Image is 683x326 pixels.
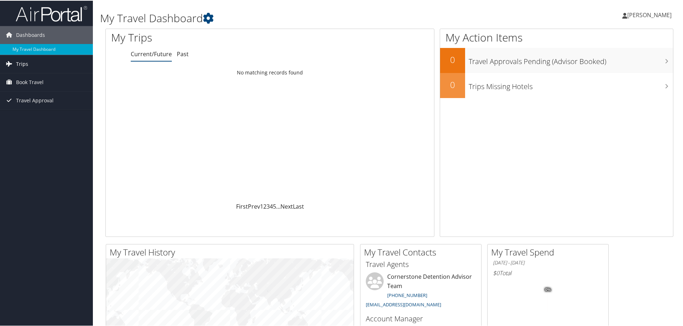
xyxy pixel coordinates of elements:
[440,78,465,90] h2: 0
[387,291,427,298] a: [PHONE_NUMBER]
[362,272,479,310] li: Cornerstone Detention Advisor Team
[266,202,270,210] a: 3
[493,268,499,276] span: $0
[111,29,292,44] h1: My Trips
[366,301,441,307] a: [EMAIL_ADDRESS][DOMAIN_NAME]
[16,73,44,91] span: Book Travel
[493,259,603,266] h6: [DATE] - [DATE]
[280,202,293,210] a: Next
[545,287,551,291] tspan: 0%
[622,4,679,25] a: [PERSON_NAME]
[236,202,248,210] a: First
[16,54,28,72] span: Trips
[469,77,673,91] h3: Trips Missing Hotels
[248,202,260,210] a: Prev
[293,202,304,210] a: Last
[366,313,476,323] h3: Account Manager
[440,72,673,97] a: 0Trips Missing Hotels
[440,47,673,72] a: 0Travel Approvals Pending (Advisor Booked)
[273,202,276,210] a: 5
[260,202,263,210] a: 1
[106,65,434,78] td: No matching records found
[440,53,465,65] h2: 0
[16,25,45,43] span: Dashboards
[627,10,672,18] span: [PERSON_NAME]
[131,49,172,57] a: Current/Future
[469,52,673,66] h3: Travel Approvals Pending (Advisor Booked)
[16,5,87,21] img: airportal-logo.png
[440,29,673,44] h1: My Action Items
[177,49,189,57] a: Past
[100,10,486,25] h1: My Travel Dashboard
[491,245,608,258] h2: My Travel Spend
[493,268,603,276] h6: Total
[110,245,354,258] h2: My Travel History
[364,245,481,258] h2: My Travel Contacts
[276,202,280,210] span: …
[16,91,54,109] span: Travel Approval
[263,202,266,210] a: 2
[366,259,476,269] h3: Travel Agents
[270,202,273,210] a: 4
